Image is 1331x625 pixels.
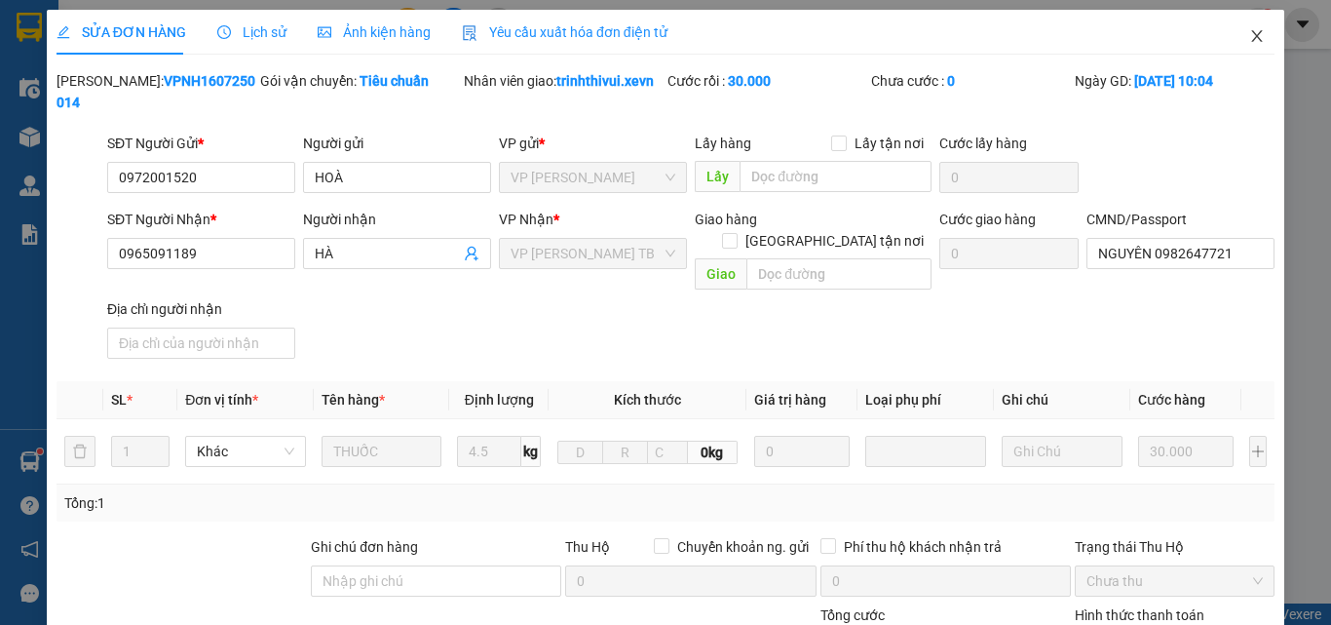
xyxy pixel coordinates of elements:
div: Chưa cước : [871,70,1071,92]
div: Ngày GD: [1075,70,1274,92]
input: D [557,441,603,464]
b: [DATE] 10:04 [1134,73,1213,89]
span: clock-circle [217,25,231,39]
span: Lấy [695,161,740,192]
th: Loại phụ phí [857,381,994,419]
span: Đơn vị tính [185,392,258,408]
div: Địa chỉ người nhận [107,298,295,320]
label: Cước lấy hàng [939,136,1027,151]
button: Close [1230,10,1284,64]
div: Cước rồi : [667,70,867,92]
div: [PERSON_NAME]: [57,70,256,113]
span: Khác [197,437,294,466]
div: VP gửi [499,133,687,154]
div: SĐT Người Nhận [107,209,295,230]
input: VD: Bàn, Ghế [322,436,442,467]
button: plus [1249,436,1267,467]
span: Ảnh kiện hàng [318,24,431,40]
span: Cước hàng [1138,392,1205,408]
span: Tên hàng [322,392,385,408]
span: Thu Hộ [565,539,610,555]
span: Kích thước [614,392,681,408]
span: close [1249,28,1265,44]
b: 0 [947,73,955,89]
input: Dọc đường [746,258,932,290]
span: SL [111,392,127,408]
div: Tổng: 1 [64,492,515,514]
div: Gói vận chuyển: [260,70,460,92]
span: Định lượng [465,392,534,408]
div: SĐT Người Gửi [107,133,295,154]
label: Hình thức thanh toán [1075,607,1204,623]
input: Cước giao hàng [939,238,1079,269]
span: VP Ngọc Hồi [511,163,675,192]
b: trinhthivui.xevn [556,73,654,89]
b: 30.000 [728,73,771,89]
span: 0kg [688,441,738,464]
input: Cước lấy hàng [939,162,1079,193]
input: R [602,441,648,464]
th: Ghi chú [994,381,1130,419]
span: Yêu cầu xuất hóa đơn điện tử [462,24,667,40]
div: Trạng thái Thu Hộ [1075,536,1274,558]
span: Tổng cước [820,607,885,623]
span: [GEOGRAPHIC_DATA] tận nơi [738,230,932,252]
b: Tiêu chuẩn [360,73,429,89]
input: Ghi Chú [1002,436,1122,467]
span: Giá trị hàng [754,392,826,408]
span: edit [57,25,70,39]
div: CMND/Passport [1086,209,1274,230]
span: picture [318,25,331,39]
span: VP Nhận [499,212,553,227]
input: Ghi chú đơn hàng [311,566,561,597]
span: Lấy hàng [695,136,751,151]
span: Chuyển khoản ng. gửi [669,536,817,558]
span: Lấy tận nơi [847,133,932,154]
button: delete [64,436,95,467]
span: Giao [695,258,746,290]
span: Chưa thu [1086,566,1263,596]
span: VP Trần Phú TB [511,239,675,268]
input: C [647,441,688,464]
div: Người nhận [303,209,491,230]
input: Địa chỉ của người nhận [107,328,295,359]
label: Cước giao hàng [939,212,1036,227]
span: user-add [464,246,479,261]
span: Lịch sử [217,24,286,40]
img: icon [462,25,477,41]
div: Nhân viên giao: [464,70,664,92]
input: Dọc đường [740,161,932,192]
span: Phí thu hộ khách nhận trả [836,536,1009,558]
span: SỬA ĐƠN HÀNG [57,24,186,40]
div: Người gửi [303,133,491,154]
span: Giao hàng [695,212,757,227]
label: Ghi chú đơn hàng [311,539,418,555]
span: kg [521,436,541,467]
input: 0 [754,436,850,467]
input: 0 [1138,436,1234,467]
